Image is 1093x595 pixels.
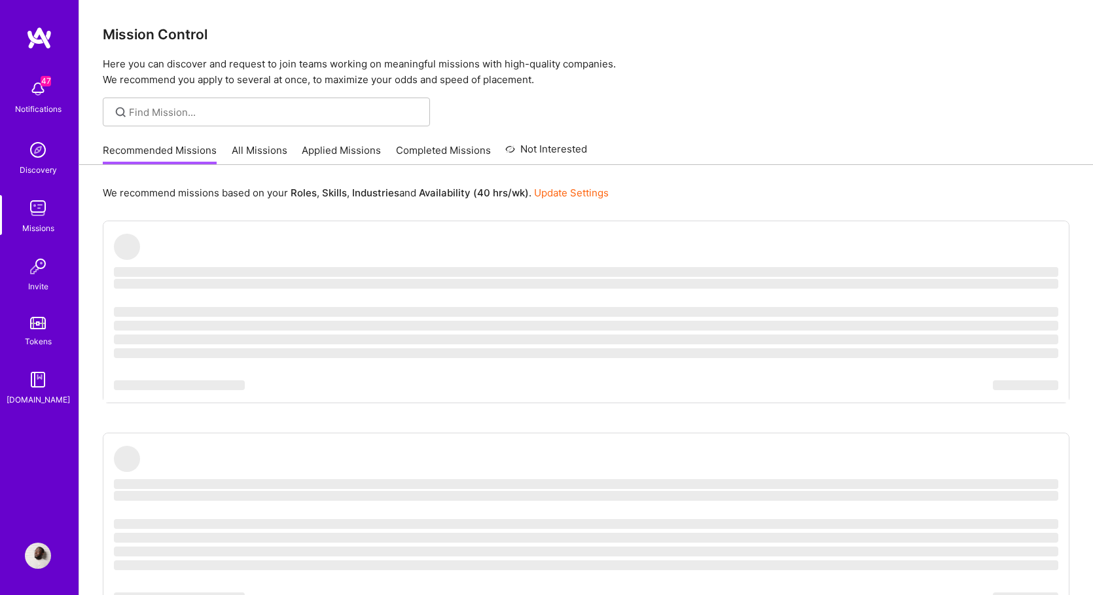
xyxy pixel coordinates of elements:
[103,186,609,200] p: We recommend missions based on your , , and .
[25,137,51,163] img: discovery
[25,76,51,102] img: bell
[25,367,51,393] img: guide book
[291,187,317,199] b: Roles
[25,543,51,569] img: User Avatar
[505,141,587,165] a: Not Interested
[25,253,51,279] img: Invite
[7,393,70,406] div: [DOMAIN_NAME]
[129,105,420,119] input: Find Mission...
[302,143,381,165] a: Applied Missions
[322,187,347,199] b: Skills
[232,143,287,165] a: All Missions
[352,187,399,199] b: Industries
[25,334,52,348] div: Tokens
[26,26,52,50] img: logo
[25,195,51,221] img: teamwork
[41,76,51,86] span: 47
[534,187,609,199] a: Update Settings
[113,105,128,120] i: icon SearchGrey
[20,163,57,177] div: Discovery
[419,187,529,199] b: Availability (40 hrs/wk)
[28,279,48,293] div: Invite
[22,221,54,235] div: Missions
[103,26,1069,43] h3: Mission Control
[103,143,217,165] a: Recommended Missions
[22,543,54,569] a: User Avatar
[396,143,491,165] a: Completed Missions
[15,102,62,116] div: Notifications
[30,317,46,329] img: tokens
[103,56,1069,88] p: Here you can discover and request to join teams working on meaningful missions with high-quality ...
